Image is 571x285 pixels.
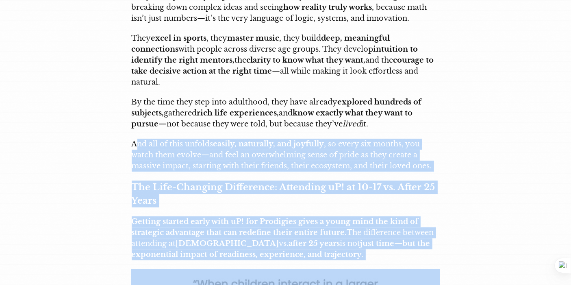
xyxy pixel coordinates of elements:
strong: rich life experiences, [197,109,279,117]
p: By the time they step into adulthood, they have already gathered and —not because they were told,... [132,97,440,130]
strong: after 25 years [289,239,340,248]
strong: how reality truly works [284,3,372,12]
strong: [DEMOGRAPHIC_DATA] [176,239,279,248]
strong: explored hundreds of subjects, [132,98,422,117]
strong: easily, naturally, and joyfully [213,139,324,148]
strong: clarity to know what they want, [247,56,366,65]
strong: deep, meaningful connections [132,34,390,54]
strong: Getting started early with uP! for Prodigies gives a young mind the kind of strategic advantage t... [132,217,419,237]
strong: excel in sports [151,34,207,43]
p: They , they , they build with people across diverse age groups. They develop the and the —all whi... [132,33,440,88]
strong: master music [228,34,280,43]
p: And all of this unfolds , so every six months, you watch them evolve—and feel an overwhelming sen... [132,139,440,172]
strong: The Life-Changing Difference: Attending uP! at 10-17 vs. After 25 Years [132,182,435,206]
p: The difference between attending at vs. is not [132,216,440,260]
em: lived [343,120,361,128]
